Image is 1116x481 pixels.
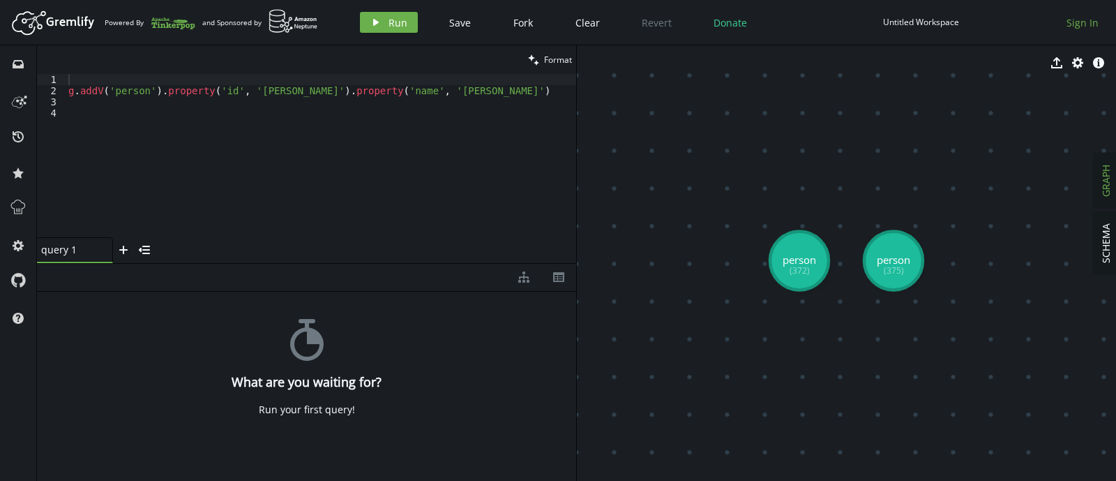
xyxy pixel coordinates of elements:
[714,16,747,29] span: Donate
[232,375,382,390] h4: What are you waiting for?
[884,265,904,276] tspan: (375)
[703,12,757,33] button: Donate
[269,9,318,34] img: AWS Neptune
[502,12,544,33] button: Fork
[575,16,600,29] span: Clear
[790,265,810,276] tspan: (372)
[105,10,195,35] div: Powered By
[37,96,66,108] div: 3
[1099,165,1113,197] span: GRAPH
[202,9,318,36] div: and Sponsored by
[513,16,533,29] span: Fork
[37,74,66,85] div: 1
[259,404,355,416] div: Run your first query!
[524,45,576,74] button: Format
[449,16,471,29] span: Save
[877,253,910,267] tspan: person
[783,253,816,267] tspan: person
[1060,12,1106,33] button: Sign In
[41,244,97,256] span: query 1
[1066,16,1099,29] span: Sign In
[439,12,481,33] button: Save
[565,12,610,33] button: Clear
[389,16,407,29] span: Run
[642,16,672,29] span: Revert
[1099,223,1113,263] span: SCHEMA
[883,17,959,27] div: Untitled Workspace
[37,85,66,96] div: 2
[544,54,572,66] span: Format
[631,12,682,33] button: Revert
[360,12,418,33] button: Run
[37,108,66,119] div: 4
